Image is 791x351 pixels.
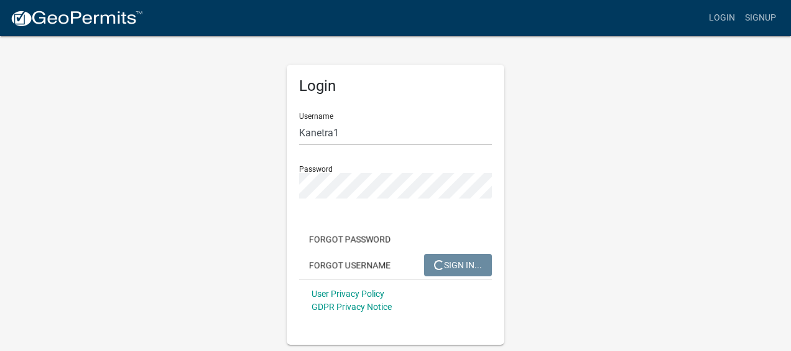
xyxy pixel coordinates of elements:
[434,260,482,269] span: SIGN IN...
[299,77,492,95] h5: Login
[424,254,492,276] button: SIGN IN...
[312,302,392,312] a: GDPR Privacy Notice
[704,6,740,30] a: Login
[740,6,781,30] a: Signup
[312,289,384,299] a: User Privacy Policy
[299,228,400,251] button: Forgot Password
[299,254,400,276] button: Forgot Username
